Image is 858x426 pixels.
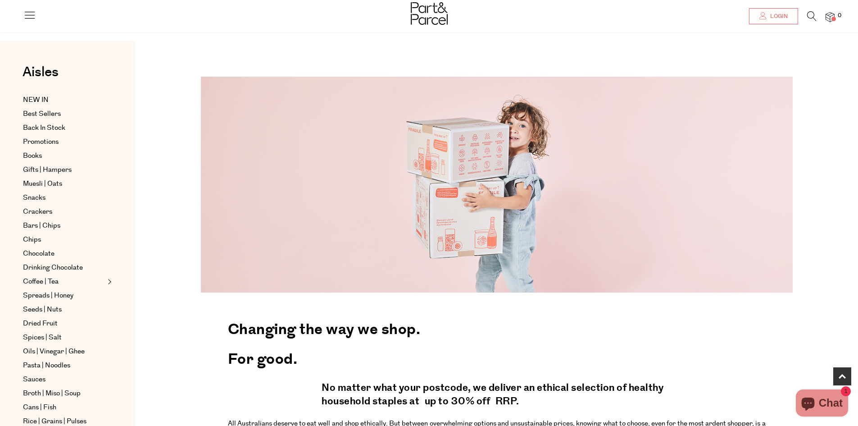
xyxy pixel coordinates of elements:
[23,165,72,175] span: Gifts | Hampers
[23,165,105,175] a: Gifts | Hampers
[23,346,85,357] span: Oils | Vinegar | Ghee
[228,313,766,343] h2: Changing the way we shop.
[23,137,105,147] a: Promotions
[23,360,105,371] a: Pasta | Noodles
[23,95,49,105] span: NEW IN
[23,304,105,315] a: Seeds | Nuts
[23,179,105,189] a: Muesli | Oats
[23,290,105,301] a: Spreads | Honey
[23,220,60,231] span: Bars | Chips
[23,360,70,371] span: Pasta | Noodles
[749,8,798,24] a: Login
[23,374,45,385] span: Sauces
[23,234,105,245] a: Chips
[322,377,671,416] h4: No matter what your postcode, we deliver an ethical selection of healthy household staples at up ...
[23,304,62,315] span: Seeds | Nuts
[23,388,105,399] a: Broth | Miso | Soup
[23,318,105,329] a: Dried Fruit
[228,343,766,372] h2: For good.
[23,151,42,161] span: Books
[23,248,105,259] a: Chocolate
[23,276,105,287] a: Coffee | Tea
[23,332,105,343] a: Spices | Salt
[201,77,793,293] img: 220427_Part_Parcel-0698-1344x490.png
[768,13,788,20] span: Login
[23,109,105,119] a: Best Sellers
[23,62,59,82] span: Aisles
[23,123,65,133] span: Back In Stock
[826,12,835,22] a: 0
[835,12,844,20] span: 0
[23,248,54,259] span: Chocolate
[793,389,851,419] inbox-online-store-chat: Shopify online store chat
[23,206,52,217] span: Crackers
[23,234,41,245] span: Chips
[23,192,45,203] span: Snacks
[105,276,112,287] button: Expand/Collapse Coffee | Tea
[23,402,56,413] span: Cans | Fish
[23,123,105,133] a: Back In Stock
[23,95,105,105] a: NEW IN
[23,332,62,343] span: Spices | Salt
[23,276,59,287] span: Coffee | Tea
[23,65,59,88] a: Aisles
[23,192,105,203] a: Snacks
[23,179,62,189] span: Muesli | Oats
[23,374,105,385] a: Sauces
[23,206,105,217] a: Crackers
[23,220,105,231] a: Bars | Chips
[23,109,61,119] span: Best Sellers
[23,151,105,161] a: Books
[23,346,105,357] a: Oils | Vinegar | Ghee
[411,2,448,25] img: Part&Parcel
[23,388,81,399] span: Broth | Miso | Soup
[23,402,105,413] a: Cans | Fish
[23,318,58,329] span: Dried Fruit
[23,262,105,273] a: Drinking Chocolate
[23,262,83,273] span: Drinking Chocolate
[23,290,73,301] span: Spreads | Honey
[23,137,59,147] span: Promotions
